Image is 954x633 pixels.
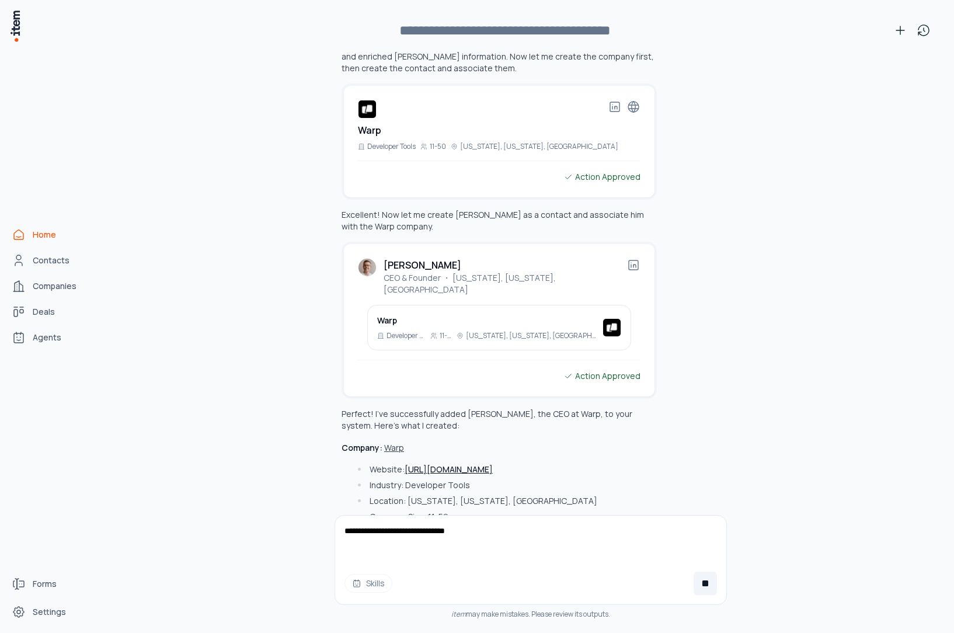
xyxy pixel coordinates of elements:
a: Settings [7,600,96,624]
li: Website: [355,464,657,475]
a: deals [7,300,96,324]
span: Home [33,229,56,241]
button: Skills [344,574,392,593]
h2: Warp [358,123,381,137]
p: Excellent! Now let me create [PERSON_NAME] as a contact and associate him with the Warp company. [342,209,657,232]
a: Forms [7,572,96,596]
button: View history [912,19,935,42]
a: Home [7,223,96,246]
li: Industry: Developer Tools [355,479,657,491]
button: Warp [384,442,404,454]
p: [US_STATE], [US_STATE], [GEOGRAPHIC_DATA] [466,331,598,340]
li: Company Size: 11-50 [355,511,657,523]
p: CEO & Founder ・ [US_STATE], [US_STATE], [GEOGRAPHIC_DATA] [384,272,626,295]
a: [URL][DOMAIN_NAME] [405,464,493,475]
strong: Company: [342,442,382,453]
img: Zach Lloyd [358,258,377,277]
div: Action Approved [563,171,640,183]
span: Skills [366,578,385,589]
p: Developer Tools [367,142,416,151]
a: Companies [7,274,96,298]
div: may make mistakes. Please review its outputs. [335,610,727,619]
h3: Warp [377,315,598,326]
p: 11-50 [430,142,446,151]
a: Contacts [7,249,96,272]
a: Agents [7,326,96,349]
p: [US_STATE], [US_STATE], [GEOGRAPHIC_DATA] [460,142,618,151]
span: Forms [33,578,57,590]
span: Companies [33,280,76,292]
span: Deals [33,306,55,318]
span: Agents [33,332,61,343]
img: Item Brain Logo [9,9,21,43]
span: Contacts [33,255,69,266]
p: Developer Tools [387,331,426,340]
button: Cancel [694,572,717,595]
span: Settings [33,606,66,618]
p: Perfect! I found the correct Warp company ([DOMAIN_NAME][PERSON_NAME]) and enriched [PERSON_NAME]... [342,39,657,74]
i: item [451,609,466,619]
button: New conversation [889,19,912,42]
img: Warp [358,100,377,119]
p: 11-50 [440,331,452,340]
li: Location: [US_STATE], [US_STATE], [GEOGRAPHIC_DATA] [355,495,657,507]
img: Warp [603,318,621,337]
h2: [PERSON_NAME] [384,258,461,272]
div: Action Approved [563,370,640,382]
p: Perfect! I've successfully added [PERSON_NAME], the CEO at Warp, to your system. Here's what I cr... [342,408,657,432]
